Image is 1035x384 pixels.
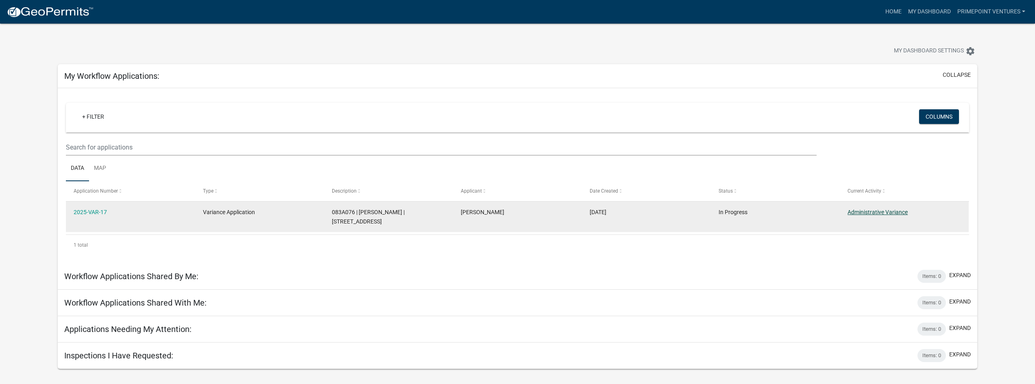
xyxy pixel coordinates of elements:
[582,181,711,201] datatable-header-cell: Date Created
[66,139,816,156] input: Search for applications
[332,209,405,225] span: 083A076 | MONTGOMERY H B JR | 5689 Sandhurst Drive
[66,181,195,201] datatable-header-cell: Application Number
[324,181,453,201] datatable-header-cell: Description
[848,209,908,215] a: Administrative Variance
[66,235,969,255] div: 1 total
[461,188,482,194] span: Applicant
[203,209,255,215] span: Variance Application
[74,209,107,215] a: 2025-VAR-17
[949,297,971,306] button: expand
[887,43,982,59] button: My Dashboard Settingssettings
[64,324,192,334] h5: Applications Needing My Attention:
[943,71,971,79] button: collapse
[590,209,606,215] span: 09/12/2025
[917,323,946,336] div: Items: 0
[949,350,971,359] button: expand
[965,46,975,56] i: settings
[64,298,207,308] h5: Workflow Applications Shared With Me:
[949,271,971,280] button: expand
[917,296,946,309] div: Items: 0
[64,271,198,281] h5: Workflow Applications Shared By Me:
[203,188,214,194] span: Type
[64,71,159,81] h5: My Workflow Applications:
[332,188,357,194] span: Description
[919,109,959,124] button: Columns
[195,181,324,201] datatable-header-cell: Type
[453,181,582,201] datatable-header-cell: Applicant
[64,351,173,360] h5: Inspections I Have Requested:
[58,88,977,263] div: collapse
[76,109,111,124] a: + Filter
[89,156,111,182] a: Map
[840,181,969,201] datatable-header-cell: Current Activity
[711,181,840,201] datatable-header-cell: Status
[882,4,905,20] a: Home
[894,46,964,56] span: My Dashboard Settings
[590,188,618,194] span: Date Created
[66,156,89,182] a: Data
[461,209,504,215] span: George Emami
[949,324,971,332] button: expand
[719,209,747,215] span: In Progress
[719,188,733,194] span: Status
[848,188,881,194] span: Current Activity
[905,4,954,20] a: My Dashboard
[74,188,118,194] span: Application Number
[954,4,1028,20] a: PrimePoint Ventures
[917,349,946,362] div: Items: 0
[917,270,946,283] div: Items: 0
